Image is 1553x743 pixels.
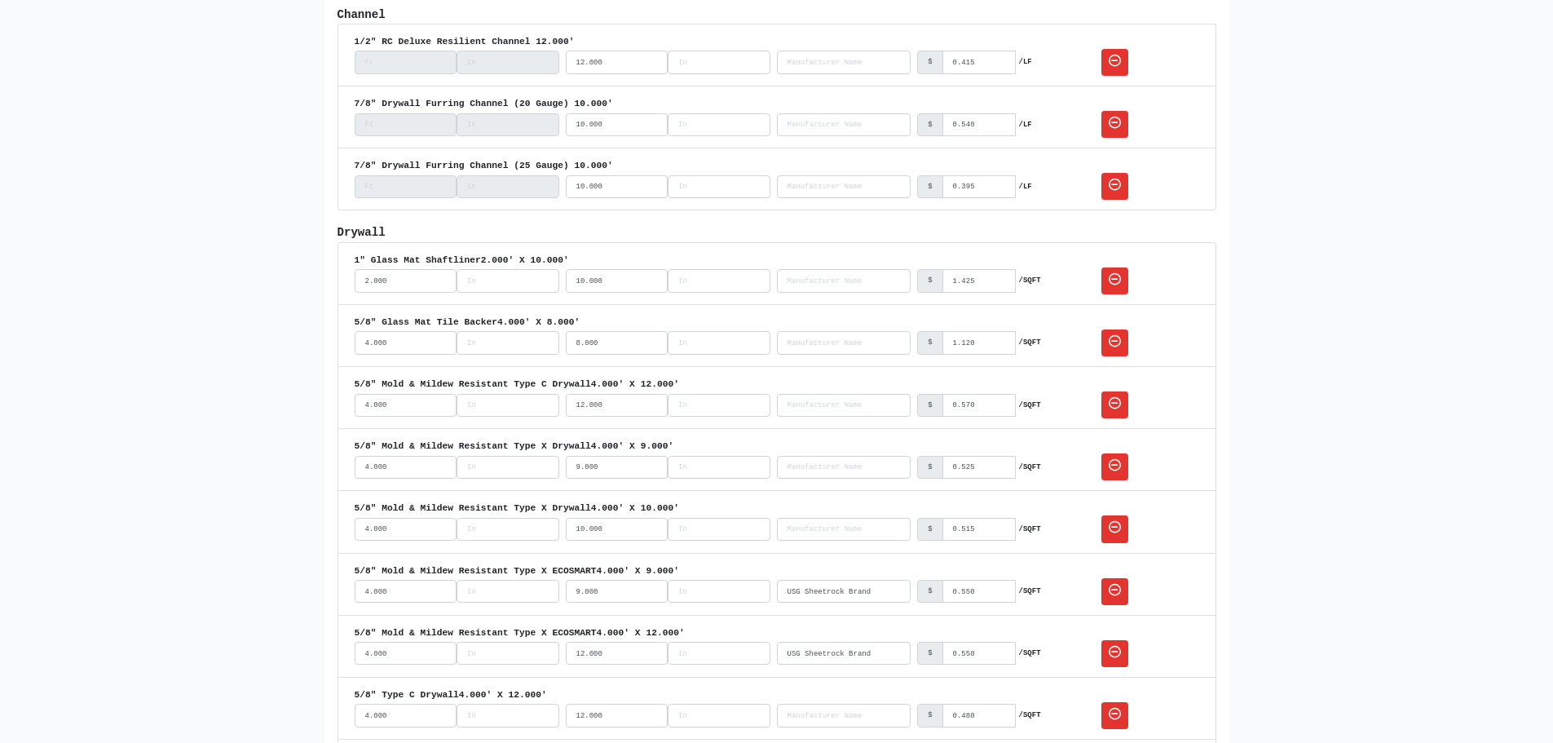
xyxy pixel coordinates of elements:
[355,518,457,541] input: width_feet
[536,317,541,327] span: X
[1019,400,1041,411] strong: /SQFT
[536,37,574,46] span: 12.000'
[668,704,770,727] input: length_inches
[917,331,942,354] div: $
[355,688,1199,702] div: 5/8" Type C Drywall
[668,456,770,479] input: length_inches
[355,626,1199,640] div: 5/8" Mold & Mildew Resistant Type X ECOSMART
[942,269,1016,292] input: Cost
[1019,462,1041,473] strong: /SQFT
[566,394,668,417] input: length_feet
[917,704,942,727] div: $
[355,456,457,479] input: width_feet
[917,642,942,665] div: $
[641,503,679,513] span: 10.000'
[777,51,911,73] input: Search
[457,51,559,73] input: width_inches
[777,518,911,541] input: Search
[566,331,668,354] input: length_feet
[566,518,668,541] input: length_feet
[566,175,668,198] input: length_feet
[355,175,457,198] input: width_feet
[591,379,624,389] span: 4.000'
[355,113,457,136] input: width_feet
[355,394,457,417] input: width_feet
[457,518,559,541] input: width_inches
[355,331,457,354] input: width_feet
[355,501,1199,515] div: 5/8" Mold & Mildew Resistant Type X Drywall
[942,642,1016,665] input: Cost
[481,255,514,265] span: 2.000'
[355,51,457,73] input: width_feet
[509,690,547,700] span: 12.000'
[668,331,770,354] input: length_inches
[635,628,641,638] span: X
[355,580,457,603] input: width_feet
[668,580,770,603] input: length_inches
[917,51,942,73] div: $
[668,394,770,417] input: length_inches
[355,439,1199,453] div: 5/8" Mold & Mildew Resistant Type X Drywall
[777,175,911,198] input: Search
[917,113,942,136] div: $
[668,518,770,541] input: length_inches
[355,704,457,727] input: width_feet
[942,704,1016,727] input: Cost
[777,331,911,354] input: Search
[355,253,1199,268] div: 1" Glass Mat Shaftliner
[355,315,1199,329] div: 5/8" Glass Mat Tile Backer
[566,51,668,73] input: length_feet
[1019,710,1041,721] strong: /SQFT
[497,690,503,700] span: X
[668,269,770,292] input: length_inches
[457,456,559,479] input: width_inches
[777,580,911,603] input: Search
[457,175,559,198] input: width_inches
[668,175,770,198] input: length_inches
[566,269,668,292] input: length_feet
[646,566,679,576] span: 9.000'
[519,255,525,265] span: X
[338,6,1216,211] li: Channel
[591,503,624,513] span: 4.000'
[942,518,1016,541] input: Cost
[668,642,770,665] input: length_inches
[1019,275,1041,286] strong: /SQFT
[457,269,559,292] input: width_inches
[355,564,1199,578] div: 5/8" Mold & Mildew Resistant Type X ECOSMART
[942,580,1016,603] input: Cost
[1019,119,1032,130] strong: /LF
[917,456,942,479] div: $
[457,331,559,354] input: width_inches
[1019,337,1041,348] strong: /SQFT
[1019,181,1032,192] strong: /LF
[566,113,668,136] input: length_feet
[942,175,1016,198] input: Cost
[777,704,911,727] input: Search
[459,690,492,700] span: 4.000'
[629,379,635,389] span: X
[777,456,911,479] input: Search
[497,317,531,327] span: 4.000'
[597,566,630,576] span: 4.000'
[355,269,457,292] input: width_feet
[1019,586,1041,597] strong: /SQFT
[575,161,613,170] span: 10.000'
[547,317,580,327] span: 8.000'
[355,34,1199,49] div: 1/2" RC Deluxe Resilient Channel
[641,379,679,389] span: 12.000'
[566,642,668,665] input: length_feet
[457,394,559,417] input: width_inches
[635,566,641,576] span: X
[457,580,559,603] input: width_inches
[355,158,1199,173] div: 7/8" Drywall Furring Channel (25 Gauge)
[641,441,674,451] span: 9.000'
[457,113,559,136] input: width_inches
[1019,524,1041,535] strong: /SQFT
[597,628,630,638] span: 4.000'
[457,642,559,665] input: width_inches
[942,394,1016,417] input: Cost
[646,628,684,638] span: 12.000'
[355,377,1199,391] div: 5/8" Mold & Mildew Resistant Type C Drywall
[942,456,1016,479] input: Cost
